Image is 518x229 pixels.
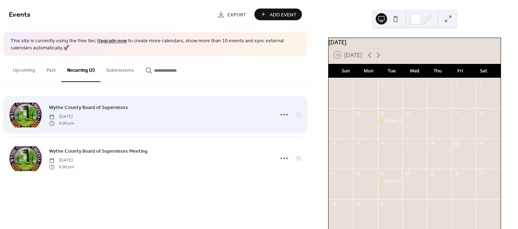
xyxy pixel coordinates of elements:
[453,110,459,116] div: 12
[380,171,385,176] div: 23
[426,64,449,78] div: Thu
[429,80,434,86] div: 4
[453,201,459,207] div: 3
[49,103,128,111] a: Wythe County Board of Supervisors
[429,201,434,207] div: 2
[378,179,402,185] div: Wythe County Board of Supervisors Meeting
[403,64,426,78] div: Wed
[380,110,385,116] div: 9
[449,64,472,78] div: Fri
[380,201,385,207] div: 30
[429,171,434,176] div: 25
[355,110,360,116] div: 8
[355,80,360,86] div: 1
[7,56,41,81] button: Upcoming
[329,38,501,47] div: [DATE]
[355,201,360,207] div: 29
[380,80,385,86] div: 2
[331,171,336,176] div: 21
[429,110,434,116] div: 11
[404,80,410,86] div: 3
[9,8,31,22] span: Events
[49,148,148,155] span: Wythe County Board of Supervisors Meeting
[380,141,385,146] div: 16
[453,141,459,146] div: 19
[49,120,74,126] span: 6:00 pm
[334,64,357,78] div: Sun
[478,80,484,86] div: 6
[331,141,336,146] div: 14
[384,179,472,185] div: Wythe County Board of Supervisors Meeting
[378,118,402,124] div: Wythe County Board of Supervisors
[429,141,434,146] div: 18
[355,171,360,176] div: 22
[254,9,302,20] button: Add Event
[331,110,336,116] div: 7
[49,114,74,120] span: [DATE]
[331,201,336,207] div: 28
[227,11,246,18] span: Export
[404,201,410,207] div: 1
[331,80,336,86] div: 31
[11,38,300,51] span: This site is currently using the free tier. to create more calendars, show more than 10 events an...
[404,171,410,176] div: 24
[478,110,484,116] div: 13
[478,171,484,176] div: 27
[357,64,380,78] div: Mon
[100,56,140,81] button: Submissions
[404,141,410,146] div: 17
[49,157,74,164] span: [DATE]
[41,56,61,81] button: Past
[61,56,100,82] button: Recurring (2)
[472,64,495,78] div: Sat
[49,104,128,111] span: Wythe County Board of Supervisors
[212,9,252,20] a: Export
[453,80,459,86] div: 5
[478,201,484,207] div: 4
[404,110,410,116] div: 10
[97,36,127,46] a: Upgrade now
[478,141,484,146] div: 20
[355,141,360,146] div: 15
[49,164,74,170] span: 6:00 pm
[49,147,148,155] a: Wythe County Board of Supervisors Meeting
[453,171,459,176] div: 26
[384,118,454,124] div: Wythe County Board of Supervisors
[380,64,403,78] div: Tue
[270,11,297,18] span: Add Event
